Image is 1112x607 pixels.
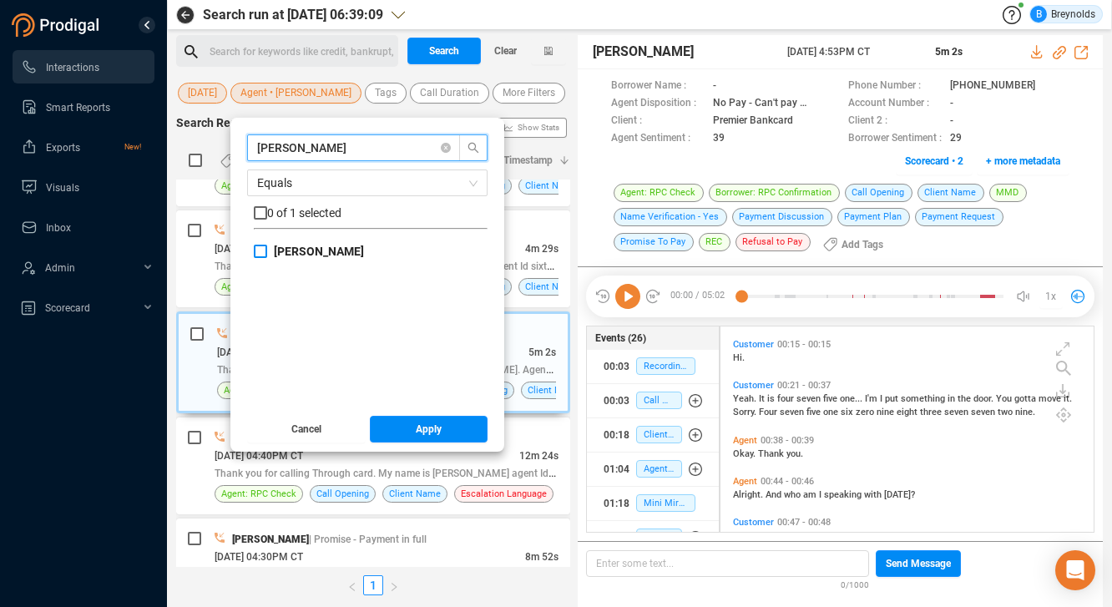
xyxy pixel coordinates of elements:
[699,233,730,251] span: REC
[383,575,405,595] li: Next Page
[365,83,407,104] button: Tags
[841,577,869,591] span: 0/1000
[796,530,808,541] span: sir.
[998,407,1015,417] span: two
[45,262,75,274] span: Admin
[901,393,948,404] span: something
[124,130,141,164] span: New!
[713,78,716,95] span: -
[604,422,629,448] div: 00:18
[880,393,885,404] span: I
[733,517,774,528] span: Customer
[1014,393,1039,404] span: gotta
[784,530,796,541] span: W,
[885,393,901,404] span: put
[948,393,958,404] span: in
[604,387,629,414] div: 00:03
[215,259,695,272] span: Thank you for calling Resocore. My name is [PERSON_NAME] agent Id sixteen twenty four. This call ...
[958,393,973,404] span: the
[210,147,291,174] button: Add Tags
[347,582,357,592] span: left
[806,407,823,417] span: five
[247,416,366,443] button: Cancel
[416,416,442,443] span: Apply
[1039,285,1063,308] button: 1x
[604,353,629,380] div: 00:03
[774,517,834,528] span: 00:47 - 00:48
[636,392,682,409] span: Call Opening
[21,130,141,164] a: ExportsNew!
[364,576,382,594] a: 1
[709,184,840,202] span: Borrower: RPC Confirmation
[389,486,441,502] span: Client Name
[21,210,141,244] a: Inbox
[774,380,834,391] span: 00:21 - 00:37
[457,147,570,174] button: Sort by: Timestamp
[13,50,154,83] li: Interactions
[604,456,629,483] div: 01:04
[774,530,784,541] span: is
[291,416,321,443] span: Cancel
[837,208,910,226] span: Payment Plan
[232,534,309,545] span: [PERSON_NAME]
[848,130,942,148] span: Borrower Sentiment :
[733,530,748,541] span: My
[257,139,434,157] input: Search Agent
[735,233,811,251] span: Refusal to Pay
[636,529,682,546] span: Payment Discussion
[841,407,856,417] span: six
[996,393,1014,404] span: You
[611,113,705,130] span: Client :
[410,83,489,104] button: Call Duration
[429,38,459,64] span: Search
[611,130,705,148] span: Agent Sentiment :
[823,407,841,417] span: one
[587,350,719,383] button: 00:03Recording Disclosure
[766,489,784,500] span: And
[856,407,877,417] span: zero
[803,489,819,500] span: am
[518,28,559,228] span: Show Stats
[176,210,570,307] div: [PERSON_NAME]| Unable to locate account[DATE] 05:04PM CT4m 29sThank you for calling Resocore. My ...
[528,346,556,358] span: 5m 2s
[13,130,154,164] li: Exports
[604,490,629,517] div: 01:18
[1055,550,1095,590] div: Open Intercom Messenger
[13,210,154,244] li: Inbox
[221,178,296,194] span: Agent: RPC Check
[217,362,699,376] span: Thank you for calling through a card. My name is [PERSON_NAME]. Agent Id twenty four. This call i...
[950,95,953,113] span: -
[713,130,725,148] span: 39
[12,13,104,37] img: prodigal-logo
[759,407,780,417] span: Four
[915,208,1003,226] span: Payment Request
[407,38,481,64] button: Search
[21,90,141,124] a: Smart Reports
[257,170,478,195] span: Equals
[636,494,695,512] span: Mini Miranda
[587,487,719,520] button: 01:18Mini Miranda
[614,184,704,202] span: Agent: RPC Check
[215,243,303,255] span: [DATE] 05:04PM CT
[341,575,363,595] button: left
[636,460,682,478] span: Agent: RPC Check
[604,524,629,551] div: 01:29
[221,279,296,295] span: Agent: RPC Check
[950,113,953,130] span: -
[905,148,963,175] span: Scorecard • 2
[254,243,488,403] div: grid
[897,407,920,417] span: eight
[383,575,405,595] button: right
[460,142,487,154] span: search
[614,233,694,251] span: Promise To Pay
[611,95,705,113] span: Agent Disposition :
[759,393,767,404] span: It
[950,130,962,148] span: 29
[824,489,864,500] span: speaking
[46,102,110,114] span: Smart Reports
[864,489,884,500] span: with
[230,83,361,104] button: Agent • [PERSON_NAME]
[876,550,961,577] button: Send Message
[661,284,741,309] span: 00:00 / 05:02
[748,530,774,541] span: name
